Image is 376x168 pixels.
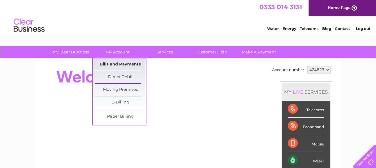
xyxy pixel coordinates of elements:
div: Telecoms [288,101,324,118]
a: Paper Billing [95,111,146,123]
td: Account number [270,65,306,75]
a: Moving Premises [95,84,146,96]
a: Water [267,26,279,31]
img: logo.png [13,16,45,35]
a: Energy [283,26,296,31]
a: Direct Debit [95,71,146,83]
div: MY SERVICES [282,83,330,101]
a: Log out [356,26,370,31]
a: 0333 014 3131 [259,3,302,11]
a: Customer Help [186,46,237,58]
a: Bills and Payments [95,58,146,71]
a: My Account [92,46,143,58]
div: Broadband [288,118,324,135]
a: Telecoms [300,26,318,31]
a: E-Billing [95,96,146,109]
a: Contact [335,26,350,31]
div: Mobile [288,135,324,152]
div: LIVE [292,89,305,95]
a: Services [139,46,190,58]
div: Clear Business is a trading name of Verastar Limited (registered in [GEOGRAPHIC_DATA] No. 3667643... [42,3,335,30]
a: Make A Payment [233,46,284,58]
a: My Clear Business [45,46,96,58]
a: Blog [322,26,331,31]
